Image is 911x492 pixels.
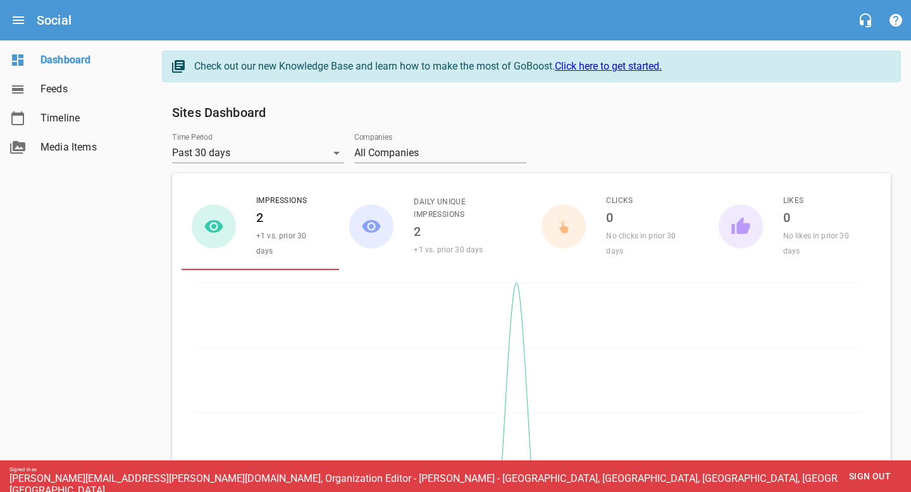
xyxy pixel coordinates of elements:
[256,195,319,207] span: Impressions
[881,5,911,35] button: Support Portal
[40,52,137,68] span: Dashboard
[256,231,306,255] span: +1 vs. prior 30 days
[172,134,213,142] label: Time Period
[838,465,902,488] button: Sign out
[172,143,344,163] div: Past 30 days
[40,111,137,126] span: Timeline
[783,207,861,228] h6: 0
[194,59,888,74] div: Check out our new Knowledge Base and learn how to make the most of GoBoost.
[3,5,34,35] button: Open drawer
[555,60,662,72] a: Click here to get started.
[37,10,71,30] h6: Social
[850,5,881,35] button: Live Chat
[606,207,688,228] h6: 0
[843,469,896,484] span: Sign out
[414,196,511,221] span: Daily Unique Impressions
[256,207,319,228] h6: 2
[40,82,137,97] span: Feeds
[354,134,392,142] label: Companies
[9,467,911,472] div: Signed in as
[783,231,849,255] span: No likes in prior 30 days
[606,231,676,255] span: No clicks in prior 30 days
[414,221,511,242] h6: 2
[783,195,861,207] span: Likes
[40,140,137,155] span: Media Items
[606,195,688,207] span: Clicks
[172,102,891,123] h6: Sites Dashboard
[414,245,483,254] span: +1 vs. prior 30 days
